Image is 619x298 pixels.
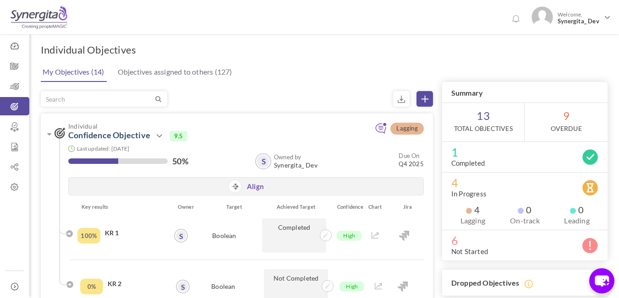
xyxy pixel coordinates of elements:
[442,103,525,141] span: 13
[80,279,103,294] div: Completed Percentage
[589,268,614,293] button: chat-button
[504,216,547,225] label: On-track
[398,282,408,292] img: Jira Integration
[399,152,423,168] small: Q4 2025
[68,130,150,140] a: Confidence Objective
[451,147,598,157] span: 1
[262,218,327,253] p: Completed
[451,178,598,187] span: 4
[68,123,346,130] span: Individual
[115,63,235,81] a: Objectives assigned to others (127)
[570,205,584,214] span: 0
[528,3,614,30] a: Photo Welcome,Synergita_ Dev
[555,216,598,225] label: Leading
[337,231,362,241] span: High
[466,205,480,214] span: 4
[390,123,423,135] span: Lagging
[393,91,410,107] small: Export
[319,281,331,289] a: Update achivements
[454,124,513,133] label: Total Objectives
[364,202,391,211] div: Chart
[518,205,531,214] span: 0
[451,247,488,256] label: Not Started
[77,228,100,244] div: Completed Percentage
[442,82,608,103] h3: Summary
[256,154,270,168] a: S
[399,152,419,159] small: Due On
[525,103,608,141] span: 9
[41,43,136,56] h1: Individual Objectives
[105,228,165,238] h4: KR 1
[451,189,487,198] label: In Progress
[330,202,364,211] div: Confidence
[189,218,259,253] div: Boolean
[40,63,107,82] a: My Objectives (14)
[170,131,188,141] span: 9.5
[558,18,601,25] span: Synergita_ Dev
[399,231,409,241] img: Jira Integration
[340,282,364,292] span: High
[75,202,172,211] div: Key results
[108,279,164,288] h4: KR 2
[451,236,598,245] span: 6
[172,157,188,166] label: 50%
[416,91,433,107] a: Create Objective
[391,202,424,211] div: Jira
[509,12,523,27] a: Notifications
[77,145,129,152] small: Last updated: [DATE]
[375,127,387,135] a: Add continuous feedback
[320,230,332,238] a: Update achivements
[451,216,494,225] label: Lagging
[196,202,263,211] div: Target
[553,6,603,29] span: Welcome,
[451,158,485,168] label: Completed
[175,230,187,242] a: S
[274,153,301,161] b: Owned by
[172,202,196,211] div: Owner
[177,281,189,293] a: S
[247,182,264,192] a: Align
[551,124,582,133] label: OverDue
[11,6,67,29] img: Logo
[274,162,318,169] span: Synergita_ Dev
[41,92,153,106] input: Search
[442,270,608,297] h3: Dropped Objectives
[531,6,553,28] img: Photo
[263,202,330,211] div: Achieved Target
